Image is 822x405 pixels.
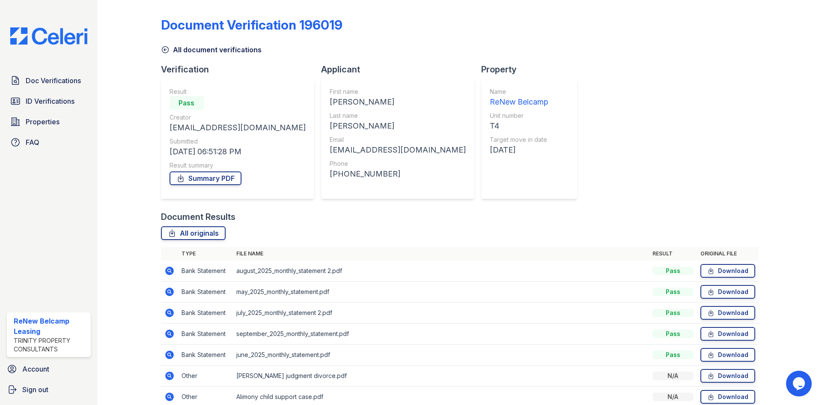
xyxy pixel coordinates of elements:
a: Account [3,360,94,378]
div: Verification [161,63,321,75]
td: Bank Statement [178,282,233,303]
td: Bank Statement [178,261,233,282]
a: Download [700,264,755,278]
td: Bank Statement [178,345,233,366]
th: Result [649,247,697,261]
div: Name [490,87,548,96]
th: File name [233,247,649,261]
div: Target move in date [490,135,548,144]
div: Email [330,135,466,144]
span: FAQ [26,137,39,147]
td: Bank Statement [178,303,233,324]
td: june_2025_monthly_statement.pdf [233,345,649,366]
td: Bank Statement [178,324,233,345]
td: [PERSON_NAME] judgment divorce.pdf [233,366,649,387]
iframe: chat widget [786,371,813,396]
div: Unit number [490,111,548,120]
a: Download [700,390,755,404]
span: Account [22,364,49,374]
td: august_2025_monthly_statement 2.pdf [233,261,649,282]
span: Sign out [22,384,48,395]
a: Download [700,369,755,383]
div: Creator [170,113,306,122]
div: N/A [652,393,694,401]
img: CE_Logo_Blue-a8612792a0a2168367f1c8372b55b34899dd931a85d93a1a3d3e32e68fde9ad4.png [3,27,94,45]
div: Pass [652,330,694,338]
div: Trinity Property Consultants [14,336,87,354]
div: [DATE] [490,144,548,156]
span: Doc Verifications [26,75,81,86]
a: Properties [7,113,91,130]
div: Pass [652,267,694,275]
div: [EMAIL_ADDRESS][DOMAIN_NAME] [170,122,306,134]
a: FAQ [7,134,91,151]
a: Sign out [3,381,94,398]
div: ReNew Belcamp Leasing [14,316,87,336]
th: Type [178,247,233,261]
div: Pass [170,96,204,110]
div: Result summary [170,161,306,170]
div: Phone [330,159,466,168]
a: Download [700,285,755,299]
a: Download [700,327,755,341]
th: Original file [697,247,759,261]
a: Summary PDF [170,171,241,185]
div: Property [481,63,584,75]
a: ID Verifications [7,93,91,110]
a: Doc Verifications [7,72,91,89]
td: may_2025_monthly_statement.pdf [233,282,649,303]
div: Pass [652,309,694,317]
div: Submitted [170,137,306,146]
div: [PERSON_NAME] [330,96,466,108]
div: [DATE] 06:51:28 PM [170,146,306,158]
td: Other [178,366,233,387]
div: [PHONE_NUMBER] [330,168,466,180]
div: ReNew Belcamp [490,96,548,108]
a: Download [700,306,755,320]
span: Properties [26,117,60,127]
a: All originals [161,226,226,240]
div: Pass [652,351,694,359]
div: Document Results [161,211,235,223]
a: All document verifications [161,45,262,55]
div: T4 [490,120,548,132]
div: First name [330,87,466,96]
a: Name ReNew Belcamp [490,87,548,108]
div: Last name [330,111,466,120]
div: N/A [652,372,694,380]
a: Download [700,348,755,362]
div: Pass [652,288,694,296]
td: september_2025_monthly_statement.pdf [233,324,649,345]
div: [EMAIL_ADDRESS][DOMAIN_NAME] [330,144,466,156]
div: Document Verification 196019 [161,17,342,33]
span: ID Verifications [26,96,74,106]
td: july_2025_monthly_statement 2.pdf [233,303,649,324]
div: [PERSON_NAME] [330,120,466,132]
div: Result [170,87,306,96]
div: Applicant [321,63,481,75]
